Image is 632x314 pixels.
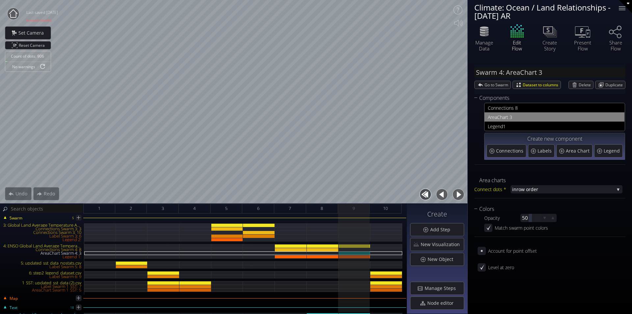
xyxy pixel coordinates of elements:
div: Connections Swarm 4: 8 [1,248,84,251]
span: Set Camera [18,30,48,36]
input: Search objects [9,205,82,213]
div: 3: Global Land Average Temperature Anomalies Base [DATE]-[DATE].csv [1,223,84,227]
div: Label Swarm 3: 6 [1,234,84,238]
span: 3 [162,204,164,213]
div: Create Story [538,40,561,51]
div: Match swarm point colors [495,224,548,232]
span: reaChart 3 [490,113,621,121]
span: Duplicate [605,81,625,89]
span: 4 [193,204,196,213]
span: Dataset to columns [523,81,561,89]
span: 5 [225,204,227,213]
span: 9 [353,204,355,213]
div: Connect dots * [474,185,511,193]
div: Connections Swarm 3: 3 [1,227,84,231]
span: Text [9,305,17,311]
span: Area Chart [566,148,591,154]
span: in [512,185,516,193]
span: Legend [488,122,503,130]
div: Components [474,94,617,102]
div: 18 [70,303,74,312]
div: Account for point offset [488,247,537,255]
span: New Visualization [420,241,464,248]
span: A [488,113,490,121]
div: Label Swarm 5: 8 [1,265,84,269]
div: Create new component [487,135,623,143]
span: 7 [289,204,291,213]
div: 5 [72,214,74,222]
span: 2 [130,204,132,213]
span: Labels [538,148,553,154]
div: Opacity [484,214,520,222]
div: Climate: Ocean / Land Relationships - [DATE] AR [474,3,611,20]
div: AreaChart Swarm 4: 3 [1,251,84,255]
span: row order [516,185,614,193]
span: Connections [496,148,525,154]
span: 6 [257,204,259,213]
div: AreaChart Swarm 1_SST: 5 [1,288,84,292]
span: Map [9,296,18,301]
div: Present Flow [571,40,594,51]
span: nections 8 [496,104,621,112]
div: Colors [474,205,617,213]
div: Connections Swarm 3: 10 [1,231,84,234]
div: 4: ENSO Global Land Average Temperature Anomalies Base [DATE]-[DATE].csv [1,244,84,248]
div: Legend 1: [1,255,84,259]
div: Level at zero [488,263,514,271]
span: 10 [383,204,388,213]
span: Con [488,104,496,112]
div: Share Flow [604,40,627,51]
span: Legend [604,148,621,154]
span: Manage Steps [424,285,460,292]
span: Node editor [427,300,458,306]
span: New Object [427,256,457,263]
span: Delete [579,81,593,89]
span: 1 [503,122,621,130]
span: Reset Camera [19,42,47,49]
div: 6: step2_legend_dataset.csv [1,271,84,275]
span: 1 [98,204,100,213]
div: 5: updated_sst_data_nostats.csv [1,261,84,265]
h3: Create [410,211,464,218]
span: Swarm [9,215,22,221]
span: 8 [321,204,323,213]
div: Label Swarm 6: 9 [1,275,84,278]
div: Manage Data [473,40,496,51]
div: Label Swarm 1_SST: 7 [1,285,84,288]
span: Add Step [430,226,454,233]
div: Legend 2: [1,238,84,242]
div: 1_SST: updated_sst_data (2).csv [1,281,84,285]
span: Go to Swarm [485,81,511,89]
